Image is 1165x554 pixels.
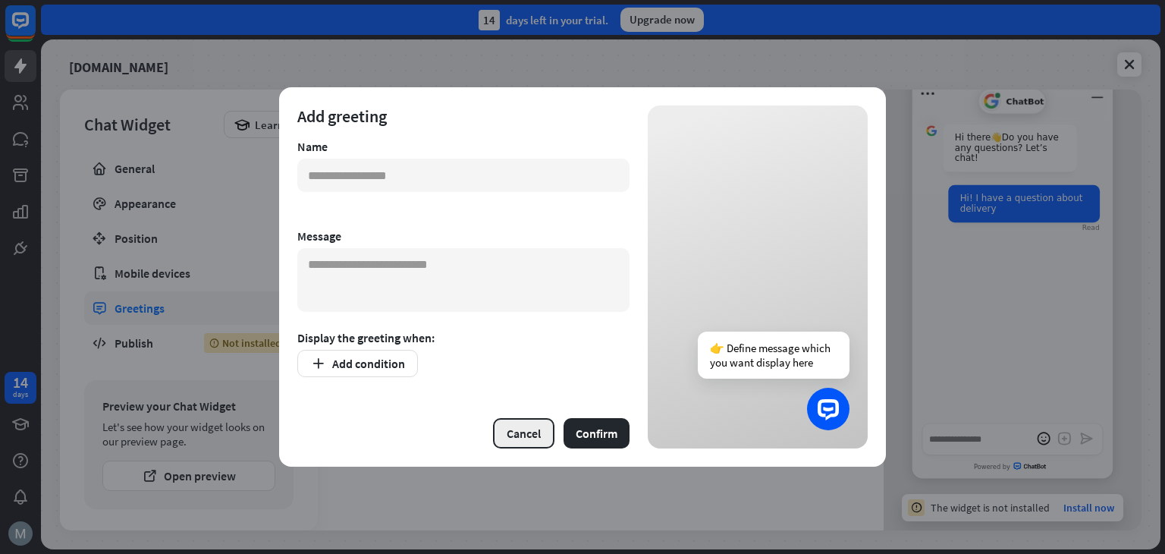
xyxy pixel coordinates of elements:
[297,139,630,154] div: Name
[493,418,554,449] button: Cancel
[297,105,630,127] div: Add greeting
[12,6,58,52] button: Open LiveChat chat widget
[564,418,630,449] button: Confirm
[297,330,630,345] div: Display the greeting when:
[297,350,418,377] button: Add condition
[698,332,849,379] div: 👉 Define message which you want display here
[297,228,630,244] div: Message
